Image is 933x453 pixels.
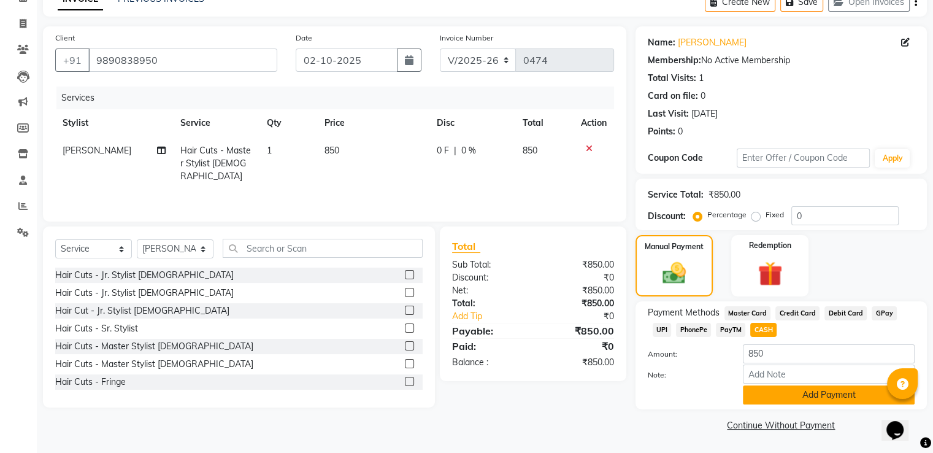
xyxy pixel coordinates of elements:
[574,109,614,137] th: Action
[317,109,429,137] th: Price
[716,323,745,337] span: PayTM
[443,356,533,369] div: Balance :
[55,304,229,317] div: Hair Cut - Jr. Stylist [DEMOGRAPHIC_DATA]
[533,271,623,284] div: ₹0
[639,349,734,360] label: Amount:
[875,149,910,168] button: Apply
[55,269,234,282] div: Hair Cuts - Jr. Stylist [DEMOGRAPHIC_DATA]
[533,258,623,271] div: ₹850.00
[443,258,533,271] div: Sub Total:
[648,188,704,201] div: Service Total:
[533,323,623,338] div: ₹850.00
[881,404,921,441] iframe: chat widget
[648,36,675,49] div: Name:
[678,36,747,49] a: [PERSON_NAME]
[180,145,251,182] span: Hair Cuts - Master Stylist [DEMOGRAPHIC_DATA]
[737,149,870,168] input: Enter Offer / Coupon Code
[267,145,272,156] span: 1
[443,310,548,323] a: Add Tip
[56,87,623,109] div: Services
[461,144,476,157] span: 0 %
[648,210,686,223] div: Discount:
[55,340,253,353] div: Hair Cuts - Master Stylist [DEMOGRAPHIC_DATA]
[443,339,533,354] div: Paid:
[639,370,734,381] label: Note:
[515,109,574,137] th: Total
[676,323,711,337] span: PhonePe
[648,54,915,67] div: No Active Membership
[55,109,173,137] th: Stylist
[708,188,740,201] div: ₹850.00
[655,260,693,287] img: _cash.svg
[533,284,623,297] div: ₹850.00
[223,239,423,258] input: Search or Scan
[443,271,533,284] div: Discount:
[55,33,75,44] label: Client
[701,90,705,103] div: 0
[88,48,277,72] input: Search by Name/Mobile/Email/Code
[173,109,259,137] th: Service
[648,125,675,138] div: Points:
[533,339,623,354] div: ₹0
[55,322,138,335] div: Hair Cuts - Sr. Stylist
[452,240,480,253] span: Total
[872,306,897,320] span: GPay
[691,107,718,120] div: [DATE]
[440,33,493,44] label: Invoice Number
[437,144,449,157] span: 0 F
[775,306,820,320] span: Credit Card
[55,48,90,72] button: +91
[648,72,696,85] div: Total Visits:
[548,310,623,323] div: ₹0
[743,365,915,384] input: Add Note
[638,419,924,432] a: Continue Without Payment
[429,109,515,137] th: Disc
[645,241,704,252] label: Manual Payment
[454,144,456,157] span: |
[724,306,771,320] span: Master Card
[648,90,698,103] div: Card on file:
[533,297,623,310] div: ₹850.00
[743,344,915,363] input: Amount
[648,107,689,120] div: Last Visit:
[766,209,784,220] label: Fixed
[749,240,791,251] label: Redemption
[743,385,915,405] button: Add Payment
[533,356,623,369] div: ₹850.00
[55,287,234,300] div: Hair Cuts - Jr. Stylist [DEMOGRAPHIC_DATA]
[259,109,317,137] th: Qty
[443,323,533,338] div: Payable:
[296,33,312,44] label: Date
[443,297,533,310] div: Total:
[699,72,704,85] div: 1
[750,258,790,289] img: _gift.svg
[648,54,701,67] div: Membership:
[648,306,720,319] span: Payment Methods
[55,376,126,389] div: Hair Cuts - Fringe
[324,145,339,156] span: 850
[648,152,737,165] div: Coupon Code
[707,209,747,220] label: Percentage
[824,306,867,320] span: Debit Card
[750,323,777,337] span: CASH
[678,125,683,138] div: 0
[653,323,672,337] span: UPI
[63,145,131,156] span: [PERSON_NAME]
[443,284,533,297] div: Net:
[523,145,537,156] span: 850
[55,358,253,371] div: Hair Cuts - Master Stylist [DEMOGRAPHIC_DATA]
